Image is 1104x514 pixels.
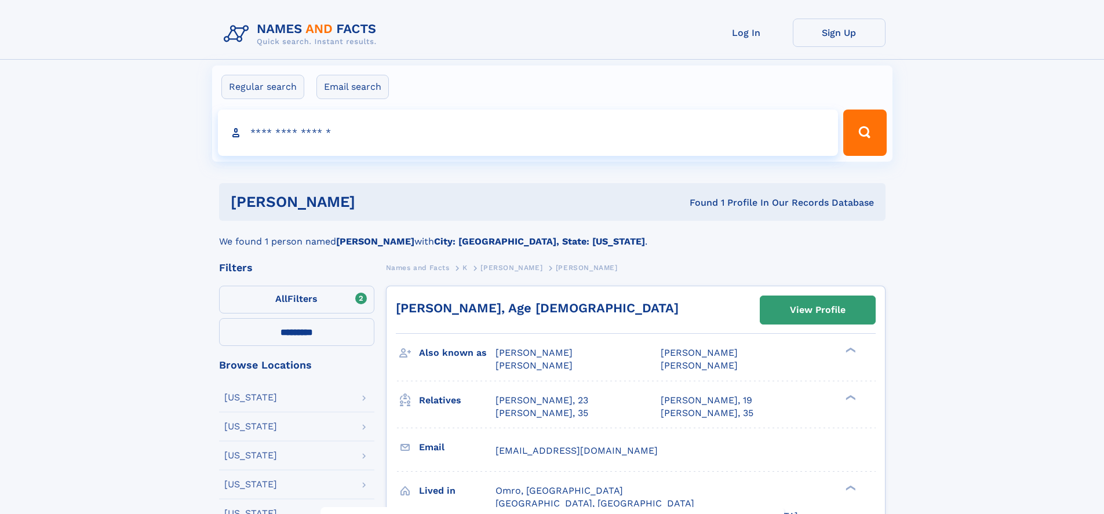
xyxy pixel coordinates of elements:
img: Logo Names and Facts [219,19,386,50]
h3: Email [419,438,495,457]
span: [PERSON_NAME] [495,347,573,358]
div: We found 1 person named with . [219,221,886,249]
a: Sign Up [793,19,886,47]
div: Found 1 Profile In Our Records Database [522,196,874,209]
h1: [PERSON_NAME] [231,195,523,209]
h3: Also known as [419,343,495,363]
a: [PERSON_NAME] [480,260,542,275]
a: [PERSON_NAME], Age [DEMOGRAPHIC_DATA] [396,301,679,315]
div: [US_STATE] [224,393,277,402]
div: ❯ [843,484,857,491]
span: [PERSON_NAME] [661,347,738,358]
span: [PERSON_NAME] [480,264,542,272]
div: [US_STATE] [224,422,277,431]
button: Search Button [843,110,886,156]
a: Log In [700,19,793,47]
span: [GEOGRAPHIC_DATA], [GEOGRAPHIC_DATA] [495,498,694,509]
span: All [275,293,287,304]
b: [PERSON_NAME] [336,236,414,247]
h3: Lived in [419,481,495,501]
a: [PERSON_NAME], 19 [661,394,752,407]
div: Browse Locations [219,360,374,370]
div: ❯ [843,347,857,354]
a: Names and Facts [386,260,450,275]
label: Regular search [221,75,304,99]
span: [PERSON_NAME] [661,360,738,371]
a: [PERSON_NAME], 23 [495,394,588,407]
a: [PERSON_NAME], 35 [661,407,753,420]
a: View Profile [760,296,875,324]
a: K [462,260,468,275]
div: View Profile [790,297,846,323]
div: ❯ [843,393,857,401]
label: Filters [219,286,374,313]
span: [PERSON_NAME] [556,264,618,272]
b: City: [GEOGRAPHIC_DATA], State: [US_STATE] [434,236,645,247]
span: [PERSON_NAME] [495,360,573,371]
div: Filters [219,263,374,273]
div: [US_STATE] [224,480,277,489]
div: [US_STATE] [224,451,277,460]
input: search input [218,110,839,156]
span: Omro, [GEOGRAPHIC_DATA] [495,485,623,496]
h3: Relatives [419,391,495,410]
a: [PERSON_NAME], 35 [495,407,588,420]
label: Email search [316,75,389,99]
span: [EMAIL_ADDRESS][DOMAIN_NAME] [495,445,658,456]
span: K [462,264,468,272]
